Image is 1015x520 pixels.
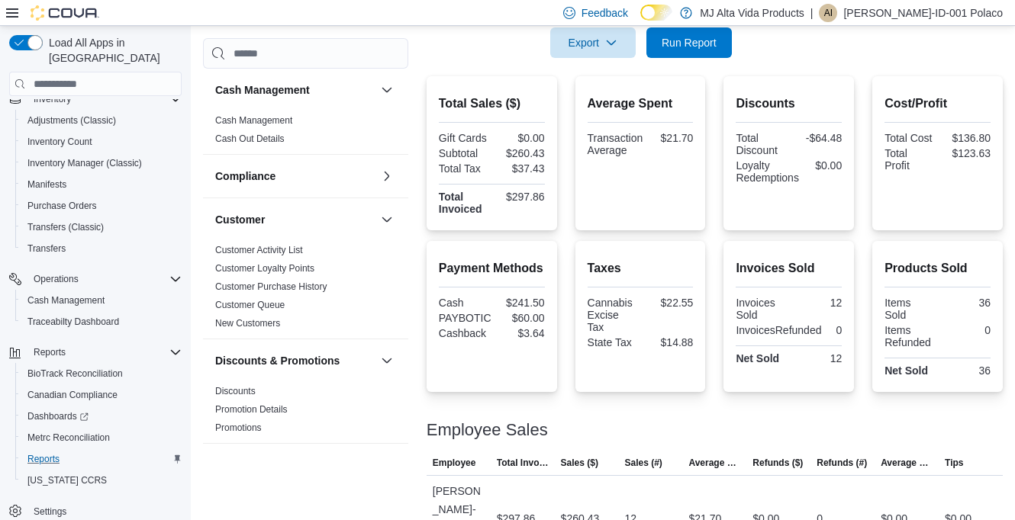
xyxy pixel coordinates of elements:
[649,132,693,144] div: $21.70
[643,336,693,348] div: $14.88
[215,82,310,98] h3: Cash Management
[3,88,188,110] button: Inventory
[215,212,265,227] h3: Customer
[588,95,694,113] h2: Average Spent
[21,239,182,258] span: Transfers
[27,432,110,444] span: Metrc Reconciliation
[27,474,107,486] span: [US_STATE] CCRS
[21,364,182,383] span: BioTrack Reconciliation
[21,407,182,425] span: Dashboards
[215,457,375,473] button: Finance
[203,111,408,154] div: Cash Management
[881,457,933,469] span: Average Refund
[15,427,188,448] button: Metrc Reconciliation
[439,327,488,339] div: Cashback
[21,450,66,468] a: Reports
[15,470,188,491] button: [US_STATE] CCRS
[884,364,928,377] strong: Net Sold
[378,351,396,370] button: Discounts & Promotions
[27,90,182,108] span: Inventory
[3,342,188,363] button: Reports
[15,406,188,427] a: Dashboards
[495,297,544,309] div: $241.50
[31,5,99,21] img: Cova
[792,352,842,364] div: 12
[43,35,182,66] span: Load All Apps in [GEOGRAPHIC_DATA]
[588,132,643,156] div: Transaction Average
[21,218,110,236] a: Transfers (Classic)
[34,346,66,358] span: Reports
[495,147,544,159] div: $260.43
[21,386,182,404] span: Canadian Compliance
[21,313,125,331] a: Traceabilty Dashboard
[15,238,188,259] button: Transfers
[495,191,544,203] div: $297.86
[646,27,732,58] button: Run Report
[21,450,182,468] span: Reports
[561,457,598,469] span: Sales ($)
[27,270,85,288] button: Operations
[27,343,182,361] span: Reports
[427,421,548,439] h3: Employee Sales
[941,132,991,144] div: $136.80
[215,114,292,127] span: Cash Management
[15,384,188,406] button: Canadian Compliance
[215,422,262,433] a: Promotions
[27,294,105,307] span: Cash Management
[215,386,256,396] a: Discounts
[819,4,837,22] div: Angelo-ID-001 Polaco
[15,174,188,195] button: Manifests
[21,154,182,172] span: Inventory Manager (Classic)
[495,162,544,175] div: $37.43
[27,389,118,401] span: Canadian Compliance
[215,169,275,184] h3: Compliance
[21,429,116,447] a: Metrc Reconciliation
[215,169,375,184] button: Compliance
[736,132,785,156] div: Total Discount
[215,133,285,145] span: Cash Out Details
[15,217,188,238] button: Transfers (Classic)
[941,324,991,336] div: 0
[588,259,694,278] h2: Taxes
[27,242,66,255] span: Transfers
[215,281,327,293] span: Customer Purchase History
[736,352,779,364] strong: Net Sold
[215,299,285,311] span: Customer Queue
[21,407,95,425] a: Dashboards
[27,200,97,212] span: Purchase Orders
[27,178,66,191] span: Manifests
[215,263,314,274] a: Customer Loyalty Points
[21,111,122,130] a: Adjustments (Classic)
[495,327,544,339] div: $3.64
[21,154,148,172] a: Inventory Manager (Classic)
[215,353,340,368] h3: Discounts & Promotions
[215,404,288,415] a: Promotion Details
[640,5,672,21] input: Dark Mode
[215,385,256,397] span: Discounts
[439,259,545,278] h2: Payment Methods
[215,262,314,274] span: Customer Loyalty Points
[945,457,963,469] span: Tips
[15,448,188,470] button: Reports
[498,312,545,324] div: $60.00
[215,317,280,329] span: New Customers
[439,162,488,175] div: Total Tax
[215,353,375,368] button: Discounts & Promotions
[215,300,285,310] a: Customer Queue
[203,382,408,443] div: Discounts & Promotions
[34,506,66,518] span: Settings
[884,297,934,321] div: Items Sold
[805,159,842,172] div: $0.00
[439,95,545,113] h2: Total Sales ($)
[439,132,488,144] div: Gift Cards
[15,195,188,217] button: Purchase Orders
[884,259,991,278] h2: Products Sold
[792,297,842,309] div: 12
[21,133,98,151] a: Inventory Count
[27,136,92,148] span: Inventory Count
[21,197,182,215] span: Purchase Orders
[21,218,182,236] span: Transfers (Classic)
[215,457,256,473] h3: Finance
[215,82,375,98] button: Cash Management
